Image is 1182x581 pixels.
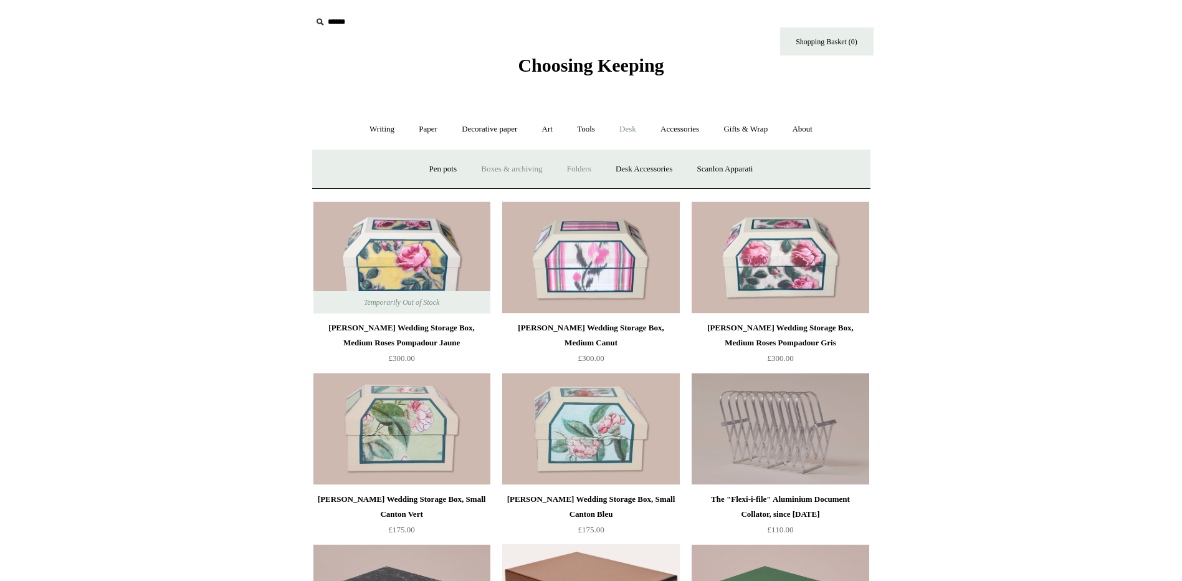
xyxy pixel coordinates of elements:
a: Tools [566,113,606,146]
a: Writing [358,113,406,146]
img: The "Flexi-i-file" Aluminium Document Collator, since 1941 [692,373,869,485]
span: £175.00 [578,525,604,534]
span: £300.00 [388,353,414,363]
a: Accessories [649,113,710,146]
div: [PERSON_NAME] Wedding Storage Box, Medium Roses Pompadour Gris [695,320,865,350]
div: [PERSON_NAME] Wedding Storage Box, Medium Canut [505,320,676,350]
div: The "Flexi-i-file" Aluminium Document Collator, since [DATE] [695,492,865,522]
div: [PERSON_NAME] Wedding Storage Box, Medium Roses Pompadour Jaune [317,320,487,350]
a: Desk Accessories [604,153,684,186]
a: [PERSON_NAME] Wedding Storage Box, Small Canton Vert £175.00 [313,492,490,543]
div: [PERSON_NAME] Wedding Storage Box, Small Canton Vert [317,492,487,522]
a: Antoinette Poisson Wedding Storage Box, Medium Roses Pompadour Jaune Antoinette Poisson Wedding S... [313,201,490,314]
a: Boxes & archiving [470,153,553,186]
a: Desk [608,113,647,146]
img: Antoinette Poisson Wedding Storage Box, Medium Canut [502,201,679,314]
a: Folders [556,153,603,186]
a: Pen pots [418,153,468,186]
a: Antoinette Poisson Wedding Storage Box, Medium Canut Antoinette Poisson Wedding Storage Box, Medi... [502,201,679,314]
span: £300.00 [578,353,604,363]
a: The "Flexi-i-file" Aluminium Document Collator, since 1941 The "Flexi-i-file" Aluminium Document ... [692,373,869,485]
div: [PERSON_NAME] Wedding Storage Box, Small Canton Bleu [505,492,676,522]
img: Antoinette Poisson Wedding Storage Box, Medium Roses Pompadour Gris [692,201,869,314]
a: Gifts & Wrap [712,113,779,146]
a: Paper [408,113,449,146]
span: £110.00 [768,525,794,534]
a: [PERSON_NAME] Wedding Storage Box, Medium Roses Pompadour Jaune £300.00 [313,320,490,372]
a: The "Flexi-i-file" Aluminium Document Collator, since [DATE] £110.00 [692,492,869,543]
a: Art [531,113,564,146]
a: Antoinette Poisson Wedding Storage Box, Small Canton Vert Antoinette Poisson Wedding Storage Box,... [313,373,490,485]
span: £175.00 [388,525,414,534]
img: Antoinette Poisson Wedding Storage Box, Medium Roses Pompadour Jaune [313,201,490,314]
a: Antoinette Poisson Wedding Storage Box, Small Canton Bleu Antoinette Poisson Wedding Storage Box,... [502,373,679,485]
span: Choosing Keeping [518,55,664,75]
a: [PERSON_NAME] Wedding Storage Box, Medium Canut £300.00 [502,320,679,372]
a: Choosing Keeping [518,65,664,74]
a: [PERSON_NAME] Wedding Storage Box, Small Canton Bleu £175.00 [502,492,679,543]
img: Antoinette Poisson Wedding Storage Box, Small Canton Vert [313,373,490,485]
a: [PERSON_NAME] Wedding Storage Box, Medium Roses Pompadour Gris £300.00 [692,320,869,372]
a: Decorative paper [450,113,528,146]
span: Temporarily Out of Stock [351,291,452,314]
a: About [781,113,824,146]
img: Antoinette Poisson Wedding Storage Box, Small Canton Bleu [502,373,679,485]
a: Shopping Basket (0) [780,27,874,55]
a: Scanlon Apparati [686,153,765,186]
a: Antoinette Poisson Wedding Storage Box, Medium Roses Pompadour Gris Antoinette Poisson Wedding St... [692,201,869,314]
span: £300.00 [767,353,793,363]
